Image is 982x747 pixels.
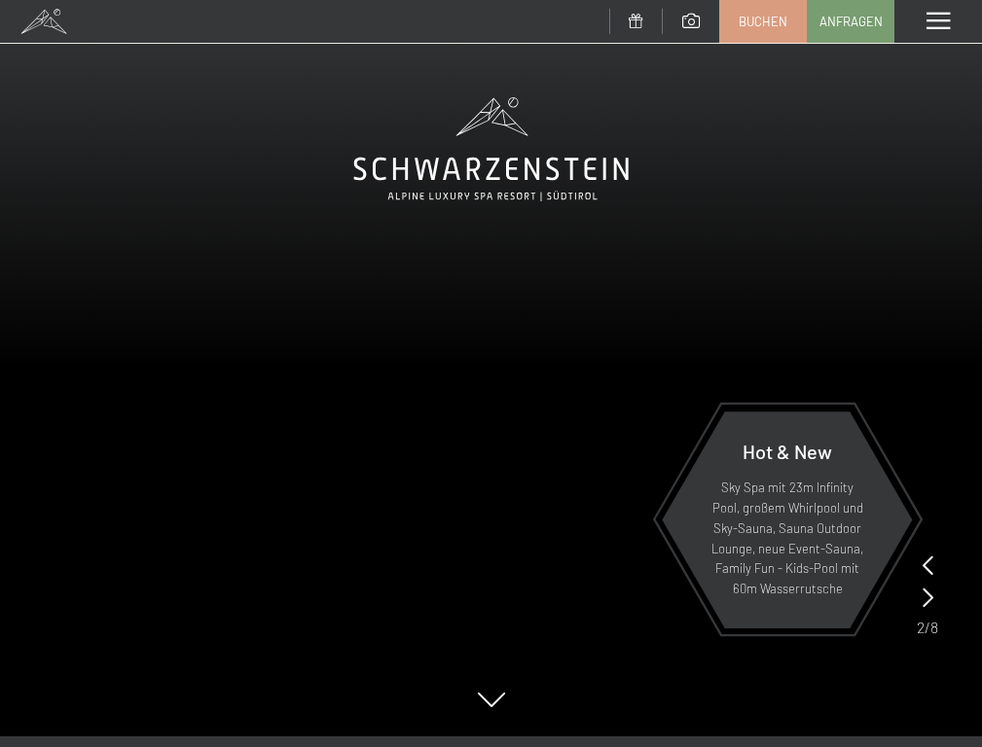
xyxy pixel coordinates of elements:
span: Anfragen [819,13,883,30]
a: Anfragen [808,1,893,42]
span: 8 [930,617,938,638]
p: Sky Spa mit 23m Infinity Pool, großem Whirlpool und Sky-Sauna, Sauna Outdoor Lounge, neue Event-S... [709,478,865,599]
span: Hot & New [743,440,832,463]
span: / [925,617,930,638]
a: Hot & New Sky Spa mit 23m Infinity Pool, großem Whirlpool und Sky-Sauna, Sauna Outdoor Lounge, ne... [661,410,914,629]
span: Buchen [739,13,787,30]
a: Buchen [720,1,806,42]
span: 2 [917,617,925,638]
